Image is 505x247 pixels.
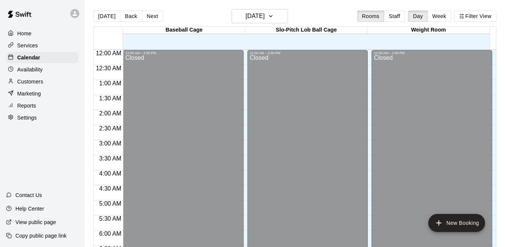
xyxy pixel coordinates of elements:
a: Services [6,40,79,51]
p: Help Center [15,205,44,212]
p: Customers [17,78,43,85]
button: Staff [384,11,405,22]
p: Marketing [17,90,41,97]
h6: [DATE] [246,11,265,21]
a: Availability [6,64,79,75]
span: 2:30 AM [97,125,123,132]
span: 1:00 AM [97,80,123,86]
button: [DATE] [232,9,288,23]
div: Baseball Cage [123,27,245,34]
a: Calendar [6,52,79,63]
span: 3:30 AM [97,155,123,162]
p: Availability [17,66,43,73]
button: Back [120,11,142,22]
button: Day [408,11,428,22]
span: 12:00 AM [94,50,123,56]
span: 6:00 AM [97,230,123,237]
button: Week [428,11,451,22]
button: [DATE] [93,11,120,22]
div: 12:00 AM – 2:00 PM [250,51,366,55]
p: Home [17,30,32,37]
div: Weight Room [367,27,490,34]
span: 4:30 AM [97,185,123,192]
span: 3:00 AM [97,140,123,147]
button: Filter View [454,11,496,22]
button: add [428,214,485,232]
span: 4:00 AM [97,170,123,177]
a: Settings [6,112,79,123]
span: 12:30 AM [94,65,123,71]
span: 5:00 AM [97,200,123,207]
a: Marketing [6,88,79,99]
span: 2:00 AM [97,110,123,117]
span: 5:30 AM [97,215,123,222]
a: Home [6,28,79,39]
p: Reports [17,102,36,109]
p: Services [17,42,38,49]
a: Customers [6,76,79,87]
p: Contact Us [15,191,42,199]
a: Reports [6,100,79,111]
p: Settings [17,114,37,121]
div: Slo-Pitch Lob Ball Cage [245,27,367,34]
span: 1:30 AM [97,95,123,102]
p: View public page [15,218,56,226]
button: Next [142,11,163,22]
div: 12:00 AM – 2:00 PM [125,51,241,55]
button: Rooms [357,11,384,22]
p: Calendar [17,54,40,61]
p: Copy public page link [15,232,67,239]
div: 12:00 AM – 2:00 PM [374,51,490,55]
